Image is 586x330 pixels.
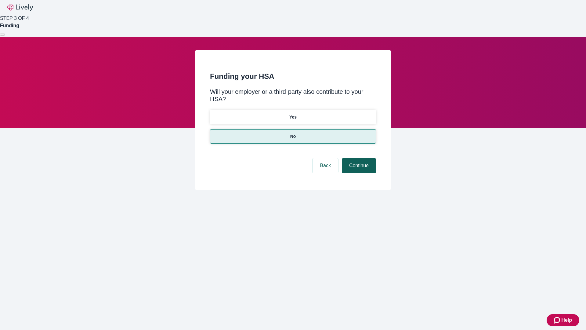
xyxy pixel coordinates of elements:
[210,71,376,82] h2: Funding your HSA
[289,114,297,120] p: Yes
[210,129,376,144] button: No
[290,133,296,140] p: No
[561,317,572,324] span: Help
[7,4,33,11] img: Lively
[554,317,561,324] svg: Zendesk support icon
[210,110,376,124] button: Yes
[547,314,579,326] button: Zendesk support iconHelp
[313,158,338,173] button: Back
[210,88,376,103] div: Will your employer or a third-party also contribute to your HSA?
[342,158,376,173] button: Continue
